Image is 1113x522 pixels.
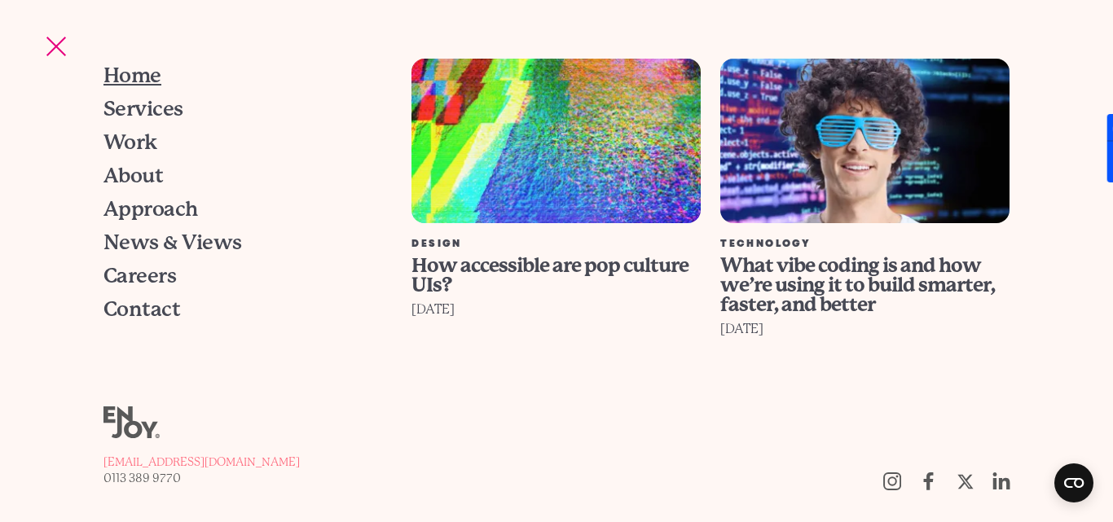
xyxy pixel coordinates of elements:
[947,463,983,499] a: Follow us on Twitter
[103,199,198,219] span: Approach
[720,254,995,316] span: What vibe coding is and how we’re using it to build smarter, faster, and better
[720,239,1010,249] div: Technology
[103,59,376,92] a: Home
[1054,463,1093,502] button: Open CMP widget
[720,59,1010,223] img: What vibe coding is and how we’re using it to build smarter, faster, and better
[39,29,73,64] button: Site navigation
[710,59,1019,435] a: What vibe coding is and how we’re using it to build smarter, faster, and better Technology What v...
[103,232,241,252] span: News & Views
[103,454,300,470] a: [EMAIL_ADDRESS][DOMAIN_NAME]
[103,259,376,292] a: Careers
[983,463,1020,499] a: https://uk.linkedin.com/company/enjoy-digital
[103,226,376,259] a: News & Views
[103,455,300,468] span: [EMAIL_ADDRESS][DOMAIN_NAME]
[103,192,376,226] a: Approach
[411,59,701,223] img: How accessible are pop culture UIs?
[103,265,176,286] span: Careers
[103,159,376,192] a: About
[411,239,701,249] div: Design
[411,298,701,321] div: [DATE]
[103,92,376,125] a: Services
[103,99,183,119] span: Services
[103,472,181,485] span: 0113 389 9770
[411,254,688,296] span: How accessible are pop culture UIs?
[103,132,157,152] span: Work
[873,463,910,499] a: Follow us on Instagram
[103,299,180,319] span: Contact
[103,125,376,159] a: Work
[910,463,947,499] a: Follow us on Facebook
[103,470,300,486] a: 0113 389 9770
[103,65,161,86] span: Home
[103,292,376,326] a: Contact
[402,59,710,435] a: How accessible are pop culture UIs? Design How accessible are pop culture UIs? [DATE]
[103,165,163,186] span: About
[720,318,1010,340] div: [DATE]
